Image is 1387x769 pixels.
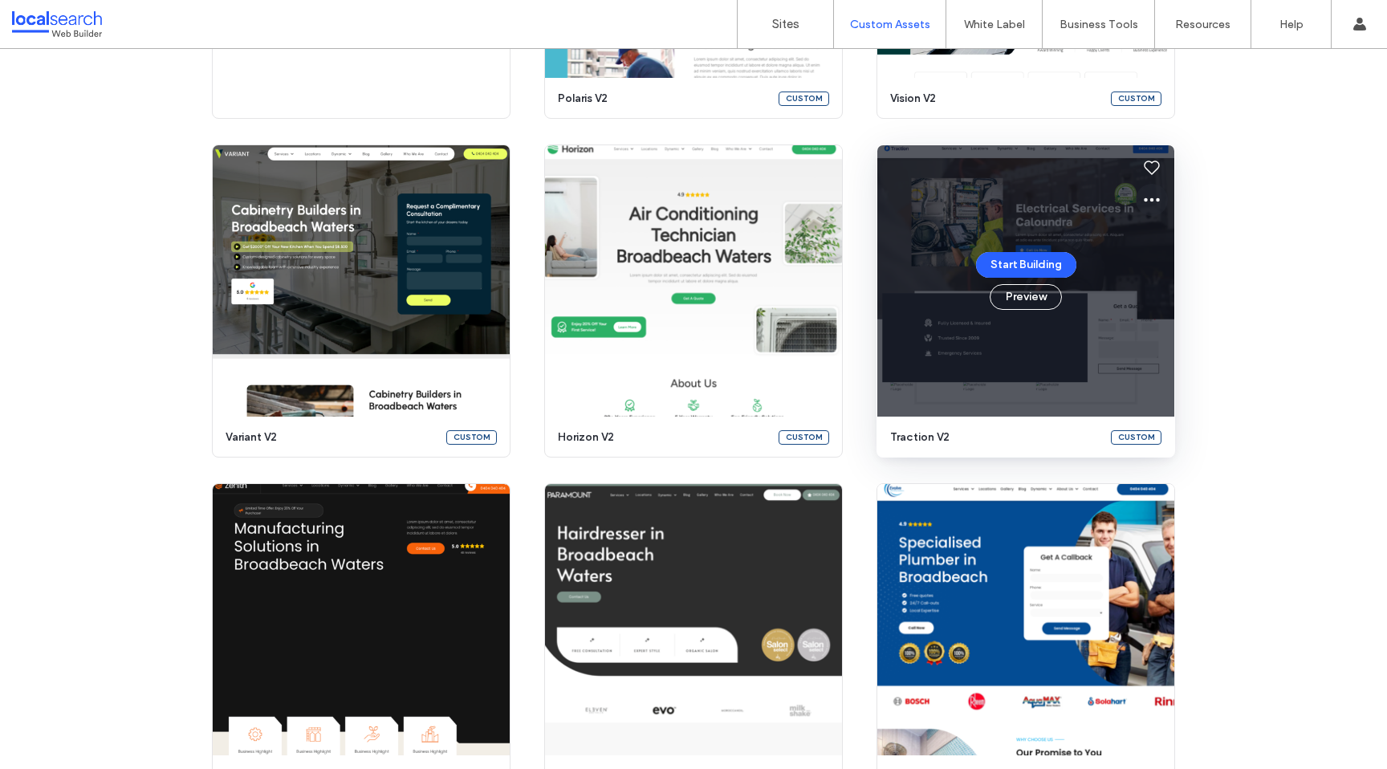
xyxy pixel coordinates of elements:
[964,18,1025,31] label: White Label
[779,430,829,445] div: Custom
[850,18,930,31] label: Custom Assets
[890,91,1101,107] span: vision v2
[1111,430,1161,445] div: Custom
[772,17,799,31] label: Sites
[446,430,497,445] div: Custom
[226,429,437,446] span: variant v2
[37,11,70,26] span: Help
[1111,92,1161,106] div: Custom
[1279,18,1304,31] label: Help
[779,92,829,106] div: Custom
[1060,18,1138,31] label: Business Tools
[976,252,1076,278] button: Start Building
[890,429,1101,446] span: traction v2
[558,91,769,107] span: polaris v2
[1175,18,1230,31] label: Resources
[990,284,1062,310] button: Preview
[558,429,769,446] span: horizon v2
